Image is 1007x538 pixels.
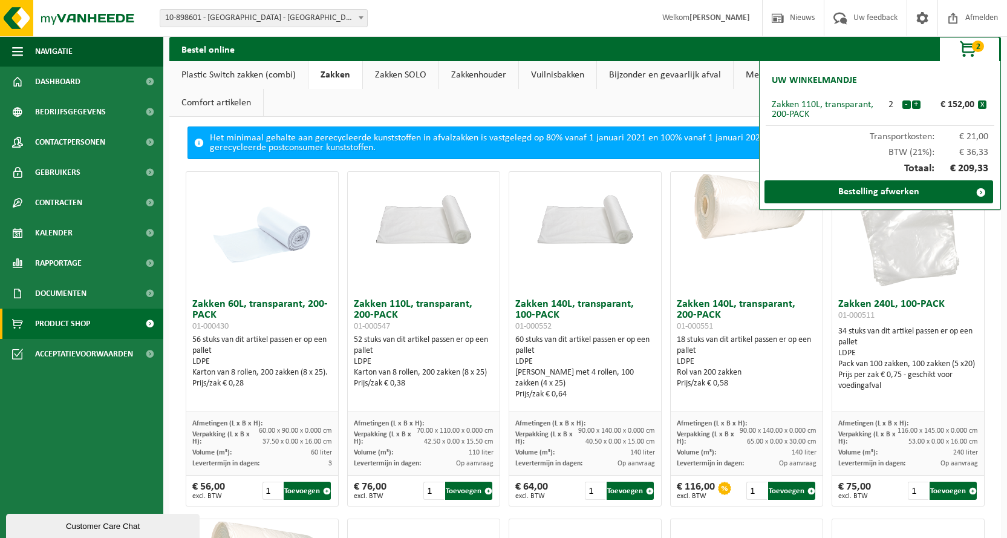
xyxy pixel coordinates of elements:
div: Karton van 8 rollen, 200 zakken (8 x 25). [192,367,333,378]
button: Toevoegen [768,482,815,500]
a: Zakkenhouder [439,61,518,89]
span: Volume (m³): [838,449,878,456]
span: € 21,00 [934,132,989,142]
button: 2 [939,37,1000,61]
div: LDPE [354,356,494,367]
span: Levertermijn in dagen: [354,460,421,467]
div: 52 stuks van dit artikel passen er op een pallet [354,335,494,389]
h2: Bestel online [169,37,247,61]
span: Op aanvraag [779,460,816,467]
span: 65.00 x 0.00 x 30.00 cm [747,438,816,445]
div: 34 stuks van dit artikel passen er op een pallet [838,326,979,392]
span: 10-898601 - BRANDWEERSCHOOL PAULO - MENDONK [160,10,367,27]
div: Karton van 8 rollen, 200 zakken (8 x 25) [354,367,494,378]
span: Levertermijn in dagen: [192,460,259,467]
span: Levertermijn in dagen: [677,460,744,467]
span: Gebruikers [35,157,80,188]
span: Levertermijn in dagen: [515,460,582,467]
span: Volume (m³): [192,449,232,456]
span: Product Shop [35,309,90,339]
span: Afmetingen (L x B x H): [192,420,262,427]
button: Toevoegen [930,482,977,500]
span: Rapportage [35,248,82,278]
span: 01-000552 [515,322,552,331]
div: Totaal: [766,157,994,180]
span: Verpakking (L x B x H): [354,431,411,445]
span: Volume (m³): [515,449,555,456]
a: Comfort artikelen [169,89,263,117]
span: 240 liter [953,449,978,456]
span: 01-000551 [677,322,713,331]
span: 01-000511 [838,311,875,320]
a: Bestelling afwerken [764,180,993,203]
a: Zakken SOLO [363,61,438,89]
span: € 209,33 [934,163,989,174]
span: 90.00 x 140.00 x 0.000 cm [578,427,655,435]
span: Acceptatievoorwaarden [35,339,133,369]
span: Kalender [35,218,73,248]
input: 1 [585,482,605,500]
span: 40.50 x 0.00 x 15.00 cm [585,438,655,445]
div: Prijs/zak € 0,58 [677,378,817,389]
div: € 152,00 [924,100,978,110]
a: Bijzonder en gevaarlijk afval [597,61,733,89]
input: 1 [908,482,928,500]
div: Prijs/zak € 0,38 [354,378,494,389]
span: Contactpersonen [35,127,105,157]
h3: Zakken 110L, transparant, 200-PACK [354,299,494,332]
h2: Uw winkelmandje [766,67,863,94]
div: Rol van 200 zakken [677,367,817,378]
button: Toevoegen [607,482,654,500]
span: Verpakking (L x B x H): [677,431,734,445]
input: 1 [262,482,283,500]
div: Prijs/zak € 0,28 [192,378,333,389]
span: Op aanvraag [940,460,978,467]
span: Afmetingen (L x B x H): [677,420,747,427]
span: Levertermijn in dagen: [838,460,905,467]
div: 60 stuks van dit artikel passen er op een pallet [515,335,656,400]
button: Toevoegen [284,482,331,500]
span: € 36,33 [934,148,989,157]
div: LDPE [677,356,817,367]
span: Verpakking (L x B x H): [838,431,896,445]
span: excl. BTW [515,493,548,500]
span: Afmetingen (L x B x H): [838,420,908,427]
div: Pack van 100 zakken, 100 zakken (5 x20) [838,359,979,370]
h3: Zakken 140L, transparant, 200-PACK [677,299,817,332]
span: Dashboard [35,67,80,97]
span: Contracten [35,188,82,218]
a: Zakken [308,61,362,89]
strong: [PERSON_NAME] [689,13,750,22]
div: Het minimaal gehalte aan gerecycleerde kunststoffen in afvalzakken is vastgelegd op 80% vanaf 1 j... [210,127,959,159]
a: Medisch [734,61,791,89]
div: € 64,00 [515,482,548,500]
div: Prijs per zak € 0,75 - geschikt voor voedingafval [838,370,979,392]
div: Transportkosten: [766,126,994,142]
span: 2 [972,41,984,52]
h3: Zakken 140L, transparant, 100-PACK [515,299,656,332]
div: Prijs/zak € 0,64 [515,389,656,400]
span: Verpakking (L x B x H): [192,431,250,445]
button: - [902,100,911,109]
div: LDPE [838,348,979,359]
span: Op aanvraag [618,460,655,467]
img: 01-000547 [348,172,500,248]
div: LDPE [515,356,656,367]
span: 90.00 x 140.00 x 0.000 cm [740,427,816,435]
img: 01-000552 [509,172,662,248]
span: Documenten [35,278,86,309]
iframe: chat widget [6,511,202,538]
div: [PERSON_NAME] met 4 rollen, 100 zakken (4 x 25) [515,367,656,389]
div: 56 stuks van dit artikel passen er op een pallet [192,335,333,389]
span: Op aanvraag [456,460,494,467]
span: 37.50 x 0.00 x 16.00 cm [262,438,332,445]
span: 110 liter [469,449,494,456]
span: excl. BTW [354,493,386,500]
span: 42.50 x 0.00 x 15.50 cm [424,438,494,445]
span: 3 [328,460,332,467]
a: Plastic Switch zakken (combi) [169,61,308,89]
div: LDPE [192,356,333,367]
div: BTW (21%): [766,142,994,157]
span: 01-000547 [354,322,390,331]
